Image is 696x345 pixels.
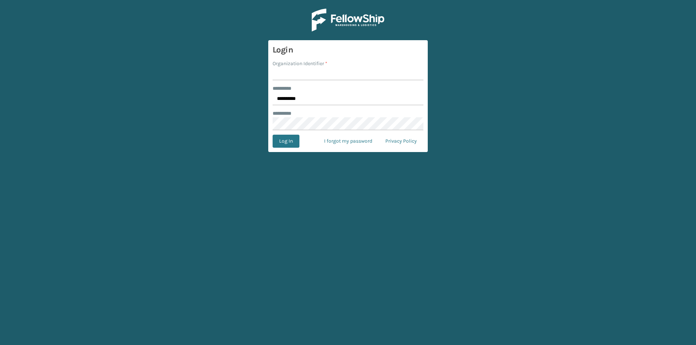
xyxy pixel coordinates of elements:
[273,45,423,55] h3: Login
[379,135,423,148] a: Privacy Policy
[273,60,327,67] label: Organization Identifier
[273,135,299,148] button: Log In
[318,135,379,148] a: I forgot my password
[312,9,384,31] img: Logo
